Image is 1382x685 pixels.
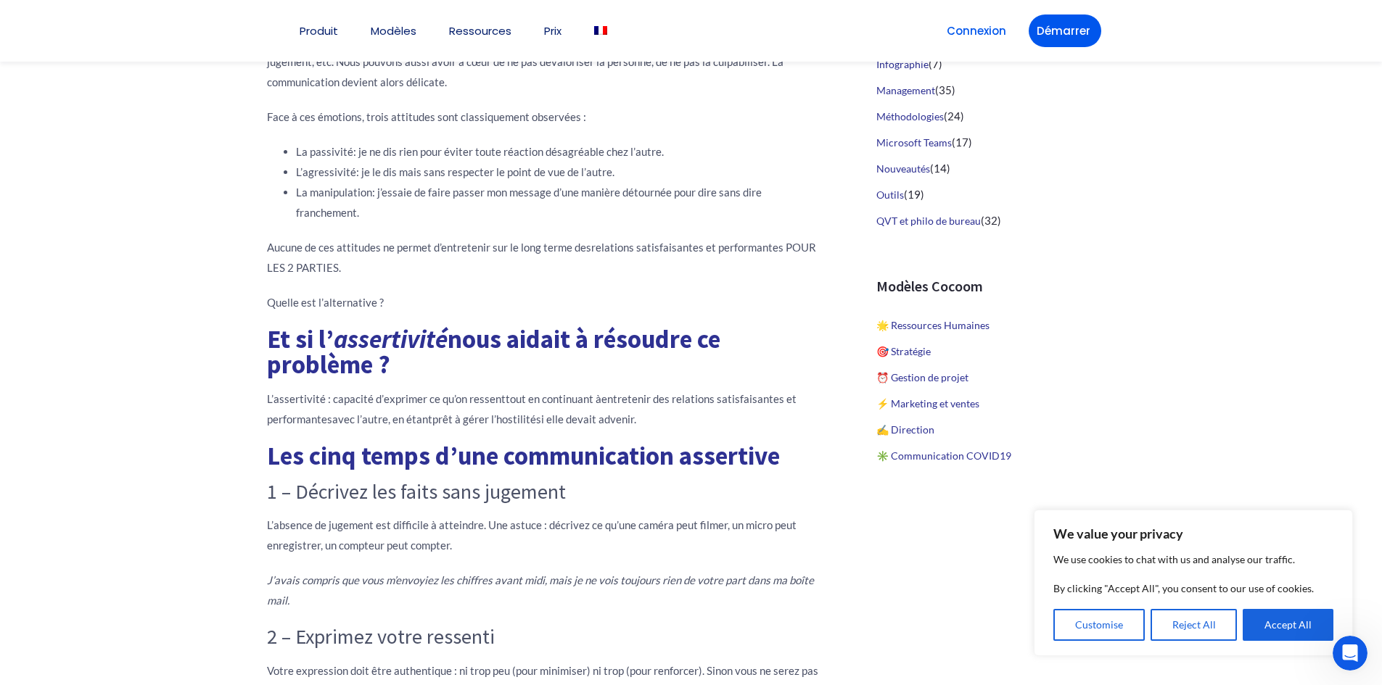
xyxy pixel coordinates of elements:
p: L’absence de jugement est difficile à atteindre. Une astuce : décrivez ce qu’une caméra peut film... [267,515,826,555]
button: Accept All [1243,609,1333,641]
a: Produit [300,25,338,36]
strong: La manipulation [296,186,372,199]
li: (17) [876,130,1116,156]
a: Outils [876,188,904,201]
p: We use cookies to chat with us and analyse our traffic. [1053,551,1333,568]
strong: Exprimer son désaccord à un interlocuteur n’est pas forcément simple : nous pouvons avoir peur de... [267,35,822,88]
iframe: Intercom live chat [1333,636,1367,671]
a: Management [876,84,935,96]
li: (24) [876,104,1116,130]
strong: 2 – Exprimez votre ressenti [267,623,495,649]
strong: 1 – Décrivez les faits sans jugement [267,478,566,505]
a: 🎯 Stratégie [876,345,931,357]
h1: Et si l’ nous aidait à résoudre ce problème ? [267,327,826,378]
p: Quelle est l’alternative ? [267,292,826,312]
a: Démarrer [1029,14,1101,47]
li: : je le dis mais sans respecter le point de vue de l’autre. [296,162,826,182]
a: 🌟 Ressources Humaines [876,319,990,331]
p: By clicking "Accept All", you consent to our use of cookies. [1053,580,1333,597]
a: ✳️ Communication COVID19 [876,449,1011,462]
a: Ressources [449,25,511,36]
li: : j’essaie de faire passer mon message d’une manière détournée pour dire sans dire franchement. [296,182,826,223]
strong: exprimer ce qu’on ressent [384,392,506,405]
strong: prêt à gérer l’hostilité [432,412,536,425]
h3: Modèles Cocoom [876,278,1116,295]
a: ⏰ Gestion de projet [876,371,968,383]
strong: L’agressivité [296,165,356,178]
a: Connexion [939,14,1014,47]
a: ✍️ Direction [876,423,934,436]
li: (7) [876,51,1116,78]
strong: La passivité [296,145,353,158]
i: assertivité [334,323,448,355]
a: QVT et philo de bureau [876,215,981,227]
button: Reject All [1151,609,1238,641]
strong: relations satisfaisantes et performantes POUR LES 2 PARTIES. [267,241,816,274]
a: Infographie [876,58,929,70]
a: Modèles [371,25,416,36]
li: (14) [876,156,1116,182]
a: ⚡️ Marketing et ventes [876,397,979,410]
a: Méthodologies [876,110,944,123]
em: J’avais compris que vous m’envoyiez les chiffres avant midi, mais je ne vois toujours rien de vot... [267,573,814,607]
p: Face à ces émotions, trois attitudes sont classiquement observées : [267,107,826,127]
li: : je ne dis rien pour éviter toute réaction désagréable chez l’autre. [296,141,826,162]
p: We value your privacy [1053,525,1333,542]
a: Nouveautés [876,162,930,175]
li: (32) [876,208,1116,234]
li: (35) [876,78,1116,104]
a: Prix [544,25,562,36]
button: Customise [1053,609,1145,641]
a: Microsoft Teams [876,136,952,149]
p: Aucune de ces attitudes ne permet d’entretenir sur le long terme des [267,237,826,278]
strong: entretenir des relations satisfaisantes et performantes [267,392,797,425]
h1: Les cinq temps d’une communication assertive [267,444,826,469]
p: L’assertivité : capacité d’ tout en continuant à avec l’autre, en étant si elle devait advenir. [267,389,826,429]
img: Français [594,26,607,35]
li: (19) [876,182,1116,208]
